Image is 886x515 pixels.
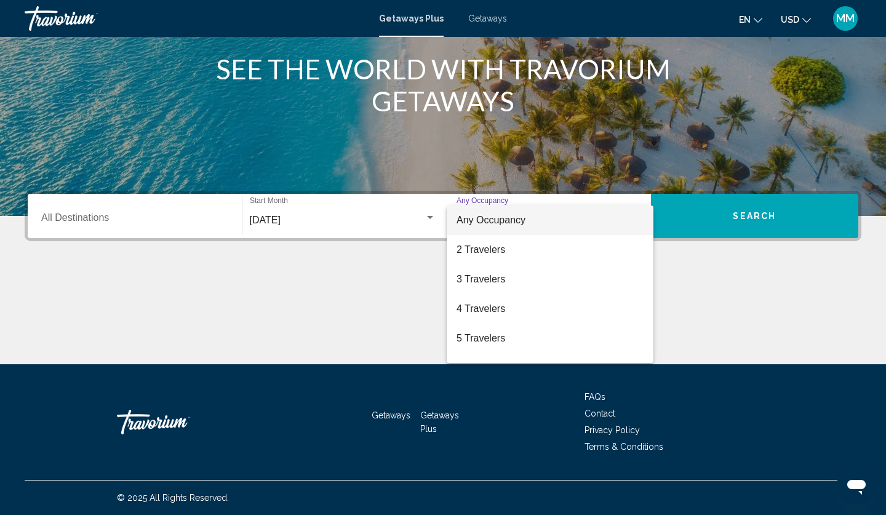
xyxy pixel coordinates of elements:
span: 3 Travelers [457,265,644,294]
span: 2 Travelers [457,235,644,265]
span: 4 Travelers [457,294,644,324]
span: Any Occupancy [457,215,525,225]
span: 5 Travelers [457,324,644,353]
span: 6 Travelers [457,353,644,383]
iframe: Button to launch messaging window [837,466,876,505]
